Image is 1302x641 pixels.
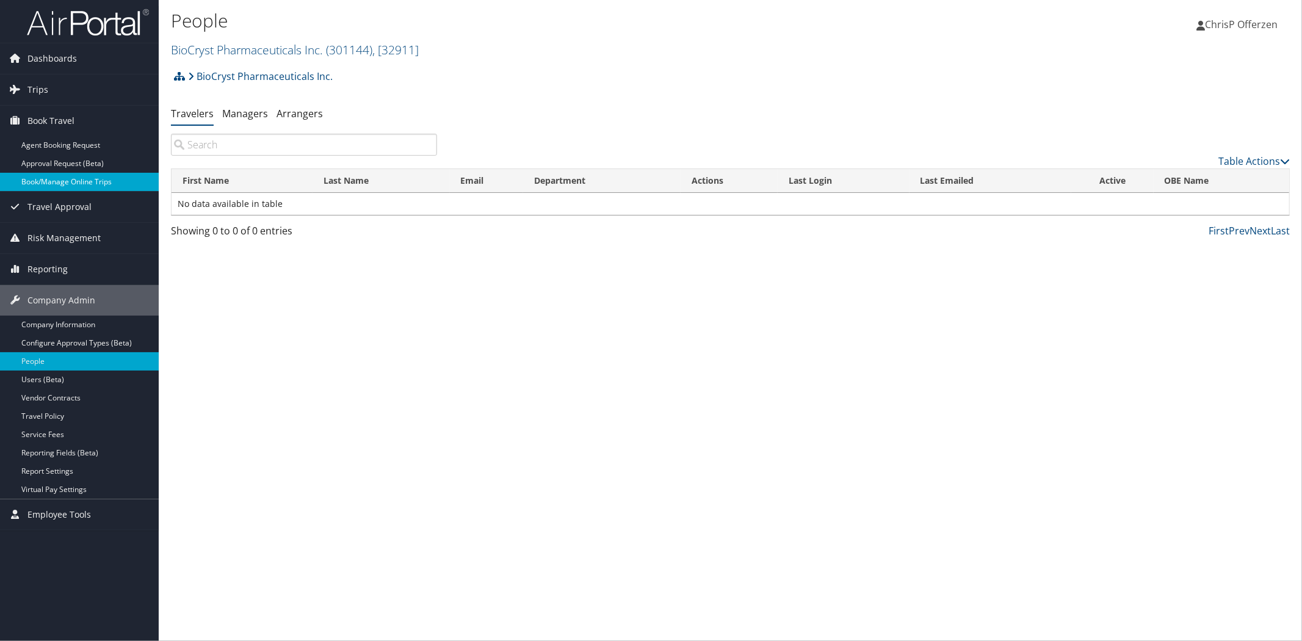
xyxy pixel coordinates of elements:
[171,8,917,34] h1: People
[1271,224,1290,237] a: Last
[27,254,68,284] span: Reporting
[27,8,149,37] img: airportal-logo.png
[188,64,333,89] a: BioCryst Pharmaceuticals Inc.
[450,169,524,193] th: Email: activate to sort column ascending
[1154,169,1289,193] th: OBE Name: activate to sort column ascending
[277,107,323,120] a: Arrangers
[681,169,778,193] th: Actions
[171,223,437,244] div: Showing 0 to 0 of 0 entries
[171,134,437,156] input: Search
[27,192,92,222] span: Travel Approval
[171,42,419,58] a: BioCryst Pharmaceuticals Inc.
[1071,169,1153,193] th: Active: activate to sort column ascending
[778,169,909,193] th: Last Login: activate to sort column ascending
[910,169,1072,193] th: Last Emailed: activate to sort column ascending
[27,285,95,316] span: Company Admin
[1229,224,1250,237] a: Prev
[313,169,450,193] th: Last Name: activate to sort column descending
[1218,154,1290,168] a: Table Actions
[172,169,313,193] th: First Name: activate to sort column ascending
[523,169,680,193] th: Department: activate to sort column ascending
[1250,224,1271,237] a: Next
[372,42,419,58] span: , [ 32911 ]
[27,43,77,74] span: Dashboards
[1196,6,1290,43] a: ChrisP Offerzen
[172,193,1289,215] td: No data available in table
[171,107,214,120] a: Travelers
[27,74,48,105] span: Trips
[27,106,74,136] span: Book Travel
[222,107,268,120] a: Managers
[27,499,91,530] span: Employee Tools
[326,42,372,58] span: ( 301144 )
[1205,18,1278,31] span: ChrisP Offerzen
[1209,224,1229,237] a: First
[27,223,101,253] span: Risk Management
